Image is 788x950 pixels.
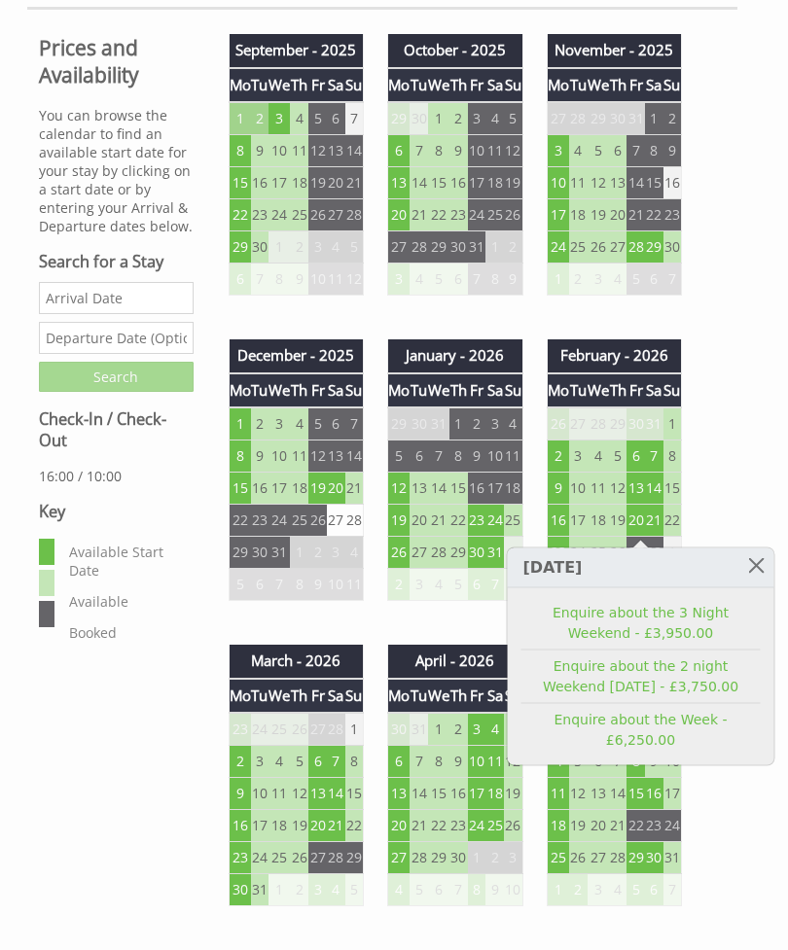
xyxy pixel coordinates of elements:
td: 3 [588,264,609,296]
td: 9 [290,264,308,296]
td: 7 [627,135,645,167]
td: 4 [609,264,627,296]
td: 17 [547,199,569,231]
td: 30 [663,231,682,264]
td: 6 [609,135,627,167]
input: Arrival Date [39,282,194,314]
td: 28 [627,231,645,264]
th: We [428,68,449,102]
th: Th [449,373,468,407]
td: 7 [410,135,428,167]
td: 28 [345,505,364,537]
td: 26 [609,537,627,569]
td: 2 [308,537,327,569]
td: 23 [468,505,486,537]
td: 22 [428,199,449,231]
th: September - 2025 [229,34,364,67]
th: We [588,68,609,102]
td: 1 [229,407,251,440]
td: 13 [388,167,411,199]
td: 1 [229,102,251,135]
td: 25 [569,231,588,264]
td: 14 [627,167,645,199]
td: 15 [663,473,682,505]
td: 31 [428,407,449,440]
td: 14 [345,135,364,167]
td: 22 [449,505,468,537]
td: 9 [251,440,269,473]
td: 30 [251,231,269,264]
td: 21 [428,505,449,537]
td: 17 [569,505,588,537]
td: 27 [547,102,569,135]
td: 15 [449,473,468,505]
td: 24 [269,505,290,537]
td: 13 [327,440,345,473]
td: 2 [569,264,588,296]
td: 30 [627,407,645,440]
a: Enquire about the 2 night Weekend [DATE] - £3,750.00 [521,656,761,697]
input: Search [39,362,194,392]
td: 1 [504,537,522,569]
th: January - 2026 [388,339,523,372]
td: 4 [345,537,364,569]
td: 15 [428,167,449,199]
th: Fr [627,373,645,407]
td: 6 [229,264,251,296]
th: Th [609,68,627,102]
td: 21 [345,167,364,199]
th: Su [663,373,682,407]
td: 5 [428,264,449,296]
h2: Prices and Availability [39,34,194,88]
td: 7 [345,407,364,440]
td: 1 [663,537,682,569]
input: Departure Date (Optional) [39,322,194,354]
td: 19 [609,505,627,537]
td: 31 [627,102,645,135]
dd: Available Start Date [65,539,189,583]
td: 14 [410,167,428,199]
td: 14 [428,473,449,505]
td: 18 [290,473,308,505]
td: 13 [627,473,645,505]
td: 20 [327,167,345,199]
td: 23 [251,199,269,231]
td: 27 [327,505,345,537]
th: Sa [485,373,504,407]
td: 5 [388,440,411,473]
td: 31 [645,407,663,440]
th: Th [609,373,627,407]
td: 26 [308,199,327,231]
td: 19 [388,505,411,537]
td: 5 [504,102,522,135]
td: 9 [449,135,468,167]
td: 16 [449,167,468,199]
td: 2 [449,102,468,135]
td: 9 [547,473,569,505]
p: You can browse the calendar to find an available start date for your stay by clicking on a start ... [39,106,194,235]
td: 4 [504,407,522,440]
td: 30 [468,537,486,569]
td: 27 [569,407,588,440]
td: 22 [229,199,251,231]
th: Tu [251,373,269,407]
td: 31 [269,537,290,569]
td: 14 [345,440,364,473]
td: 29 [229,231,251,264]
td: 19 [504,167,522,199]
td: 28 [569,102,588,135]
td: 10 [327,569,345,601]
td: 16 [663,167,682,199]
td: 21 [410,199,428,231]
td: 5 [588,135,609,167]
td: 1 [645,102,663,135]
h3: Search for a Stay [39,251,194,272]
td: 18 [290,167,308,199]
td: 7 [269,569,290,601]
th: Mo [388,68,411,102]
td: 26 [547,407,569,440]
td: 22 [229,505,251,537]
td: 18 [504,473,522,505]
td: 29 [388,102,411,135]
td: 4 [588,440,609,473]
